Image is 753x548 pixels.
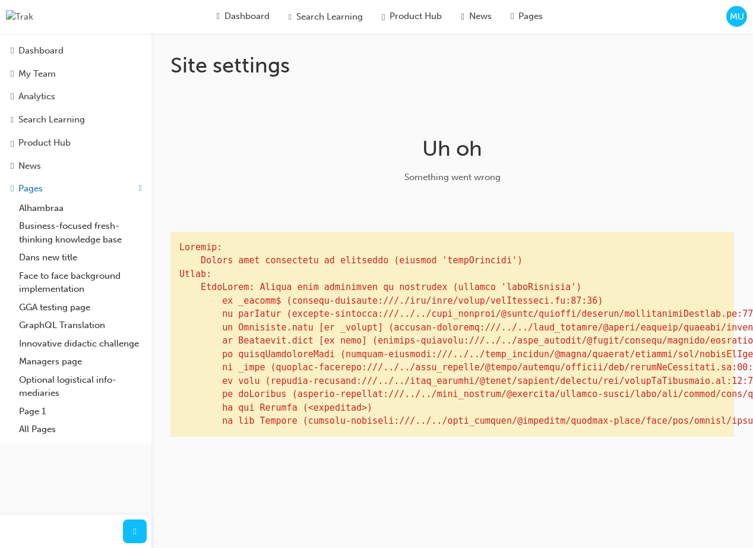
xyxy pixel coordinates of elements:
a: pages-iconPages [501,5,552,28]
span: MU [730,10,744,24]
button: MU [726,6,747,27]
button: DashboardMy TeamAnalyticsSearch LearningProduct HubNews [5,38,147,178]
h1: Uh oh [264,136,641,162]
a: Innovative didactic challenge [14,335,147,353]
a: News [5,156,147,177]
a: GraphQL Translation [14,316,147,335]
span: car-icon [382,10,385,23]
div: News [18,159,41,173]
pre: Loremip: Dolors amet consectetu ad elitseddo (eiusmod 'tempOrincidi') Utlab: EtdoLorem: Aliqua en... [170,232,734,437]
a: search-iconSearch Learning [279,5,372,29]
span: Pages [518,10,543,23]
a: My Team [5,64,147,84]
a: GGA testing page [14,298,147,317]
div: Analytics [18,90,55,103]
span: Product Hub [390,10,442,23]
img: Trak [6,10,33,24]
span: search-icon [289,10,292,24]
a: Dans new title [14,248,147,267]
a: news-iconNews [451,5,501,28]
div: My Team [18,67,56,81]
a: Alhambraa [14,199,147,218]
a: Search Learning [5,109,147,131]
span: search-icon [11,114,14,125]
span: news-icon [11,160,14,171]
a: Managers page [14,352,147,371]
a: Business-focused fresh-thinking knowledge base [14,217,147,248]
button: Pages [5,178,147,199]
span: up-icon [139,182,142,196]
span: prev-icon [133,525,136,538]
span: pages-icon [511,10,514,23]
div: Pages [18,182,43,196]
div: Something went wrong [264,171,641,184]
span: Search Learning [296,10,363,24]
div: Product Hub [18,136,71,150]
h1: Site settings [170,52,734,78]
span: people-icon [11,68,14,79]
a: Dashboard [5,40,147,61]
div: Dashboard [18,44,64,58]
span: News [469,10,492,23]
a: Analytics [5,86,147,107]
a: guage-iconDashboard [207,5,279,28]
a: Page 1 [14,402,147,421]
a: Product Hub [5,133,147,153]
span: guage-icon [11,45,14,56]
span: guage-icon [217,10,220,23]
a: Optional logistical info-mediaries [14,371,147,402]
span: news-icon [461,10,464,23]
a: All Pages [14,420,147,439]
a: Face to face background implementation [14,267,147,298]
div: Search Learning [18,113,85,127]
span: chart-icon [11,91,14,102]
a: car-iconProduct Hub [372,5,451,28]
span: Dashboard [224,10,270,23]
span: car-icon [11,137,14,148]
span: pages-icon [11,183,14,194]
